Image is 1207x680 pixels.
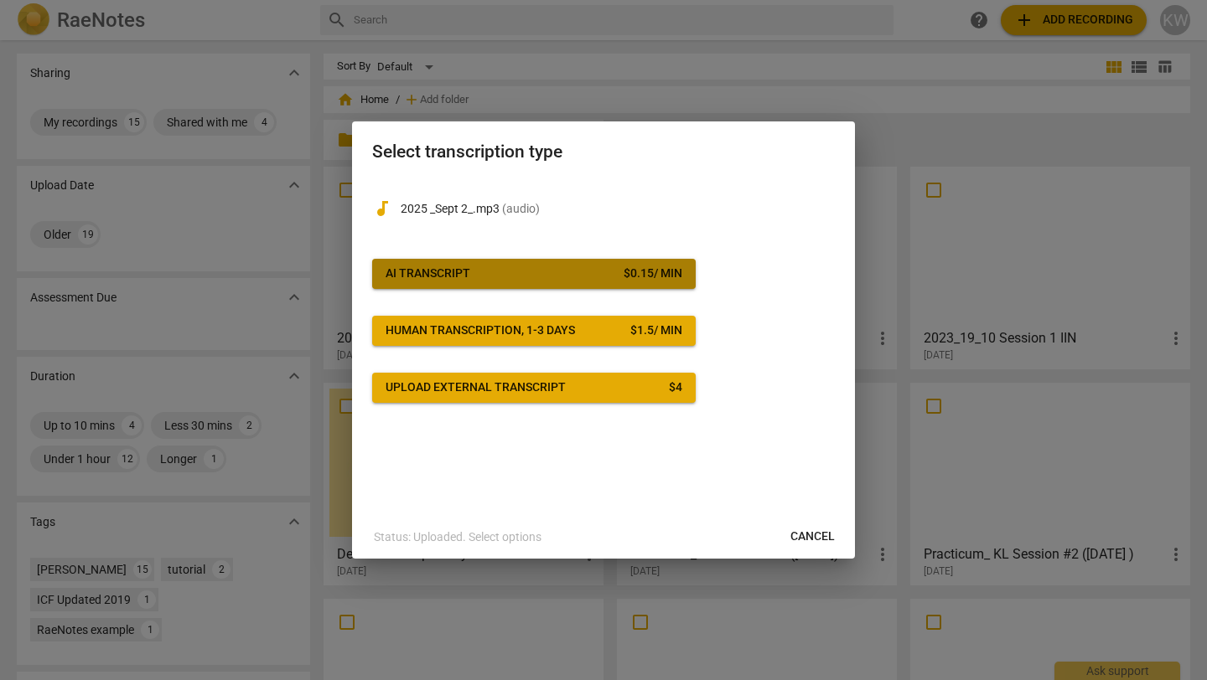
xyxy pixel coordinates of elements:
[374,528,541,546] p: Status: Uploaded. Select options
[386,322,575,339] div: Human transcription, 1-3 days
[624,265,682,282] div: $ 0.15 / min
[372,373,696,403] button: Upload external transcript$4
[386,379,566,396] div: Upload external transcript
[790,528,835,545] span: Cancel
[669,379,682,396] div: $ 4
[502,202,540,215] span: ( audio )
[372,316,696,346] button: Human transcription, 1-3 days$1.5/ min
[372,259,696,289] button: AI Transcript$0.15/ min
[777,522,848,552] button: Cancel
[372,142,835,162] h2: Select transcription type
[630,322,682,339] div: $ 1.5 / min
[386,265,470,282] div: AI Transcript
[372,198,392,219] span: audiotrack
[401,200,835,218] p: 2025 _Sept 2_.mp3(audio)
